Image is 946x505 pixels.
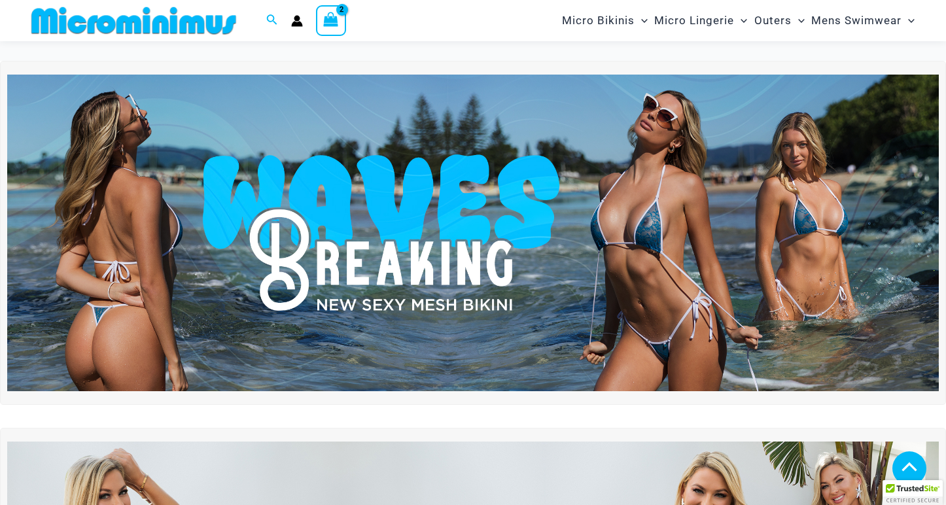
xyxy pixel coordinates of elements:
a: Mens SwimwearMenu ToggleMenu Toggle [808,4,918,37]
a: Account icon link [291,15,303,27]
span: Menu Toggle [902,4,915,37]
span: Micro Bikinis [562,4,635,37]
img: MM SHOP LOGO FLAT [26,6,241,35]
span: Mens Swimwear [811,4,902,37]
a: Search icon link [266,12,278,29]
span: Menu Toggle [734,4,747,37]
span: Outers [754,4,792,37]
div: TrustedSite Certified [883,480,943,505]
img: Waves Breaking Ocean Bikini Pack [7,75,939,391]
span: Menu Toggle [635,4,648,37]
a: Micro BikinisMenu ToggleMenu Toggle [559,4,651,37]
a: OutersMenu ToggleMenu Toggle [751,4,808,37]
nav: Site Navigation [557,2,920,39]
span: Menu Toggle [792,4,805,37]
span: Micro Lingerie [654,4,734,37]
a: Micro LingerieMenu ToggleMenu Toggle [651,4,750,37]
a: View Shopping Cart, 2 items [316,5,346,35]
